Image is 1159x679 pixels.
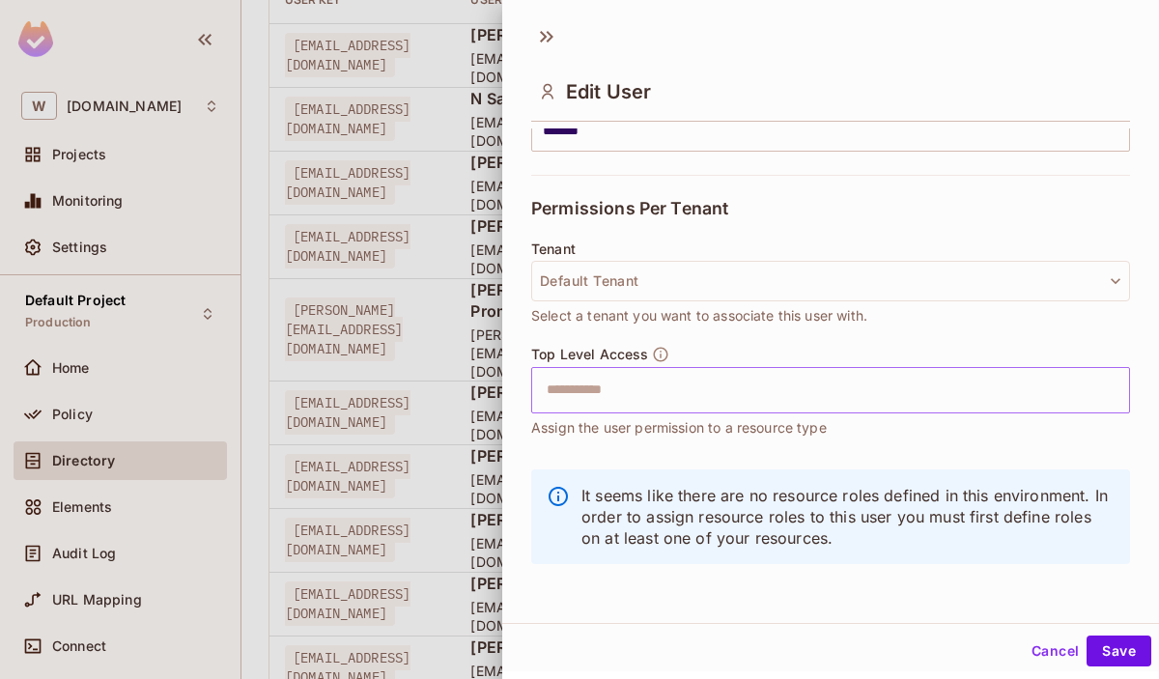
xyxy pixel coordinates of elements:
[531,347,648,362] span: Top Level Access
[1087,636,1151,666] button: Save
[531,241,576,257] span: Tenant
[531,261,1130,301] button: Default Tenant
[1024,636,1087,666] button: Cancel
[531,417,827,439] span: Assign the user permission to a resource type
[1119,387,1123,391] button: Open
[531,305,867,326] span: Select a tenant you want to associate this user with.
[566,80,651,103] span: Edit User
[531,199,728,218] span: Permissions Per Tenant
[581,485,1115,549] p: It seems like there are no resource roles defined in this environment. In order to assign resourc...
